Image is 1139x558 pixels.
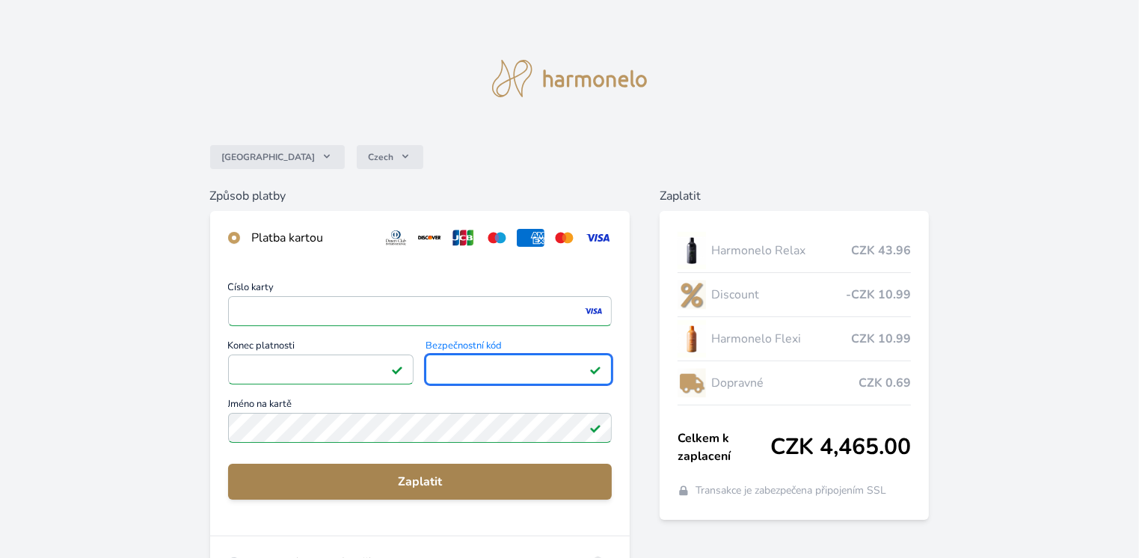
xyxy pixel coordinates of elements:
[859,374,911,392] span: CZK 0.69
[382,229,410,247] img: diners.svg
[228,413,612,443] input: Jméno na kartěPlatné pole
[235,301,605,322] iframe: Iframe pro číslo karty
[583,304,604,318] img: visa
[712,330,852,348] span: Harmonelo Flexi
[432,359,605,380] iframe: Iframe pro bezpečnostní kód
[678,364,706,402] img: delivery-lo.png
[449,229,477,247] img: jcb.svg
[357,145,423,169] button: Czech
[222,151,316,163] span: [GEOGRAPHIC_DATA]
[712,242,852,260] span: Harmonelo Relax
[851,330,911,348] span: CZK 10.99
[678,429,771,465] span: Celkem k zaplacení
[678,232,706,269] img: CLEAN_RELAX_se_stinem_x-lo.jpg
[228,464,612,500] button: Zaplatit
[517,229,544,247] img: amex.svg
[678,276,706,313] img: discount-lo.png
[391,364,403,375] img: Platné pole
[712,374,859,392] span: Dopravné
[678,320,706,358] img: CLEAN_FLEXI_se_stinem_x-hi_(1)-lo.jpg
[416,229,443,247] img: discover.svg
[228,283,612,296] span: Číslo karty
[589,364,601,375] img: Platné pole
[660,187,930,205] h6: Zaplatit
[369,151,394,163] span: Czech
[846,286,911,304] span: -CZK 10.99
[210,145,345,169] button: [GEOGRAPHIC_DATA]
[235,359,408,380] iframe: Iframe pro datum vypršení platnosti
[240,473,600,491] span: Zaplatit
[851,242,911,260] span: CZK 43.96
[492,60,648,97] img: logo.svg
[228,341,414,355] span: Konec platnosti
[712,286,847,304] span: Discount
[696,483,886,498] span: Transakce je zabezpečena připojením SSL
[589,422,601,434] img: Platné pole
[770,434,911,461] span: CZK 4,465.00
[483,229,511,247] img: maestro.svg
[210,187,630,205] h6: Způsob platby
[228,399,612,413] span: Jméno na kartě
[426,341,612,355] span: Bezpečnostní kód
[584,229,612,247] img: visa.svg
[550,229,578,247] img: mc.svg
[252,229,371,247] div: Platba kartou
